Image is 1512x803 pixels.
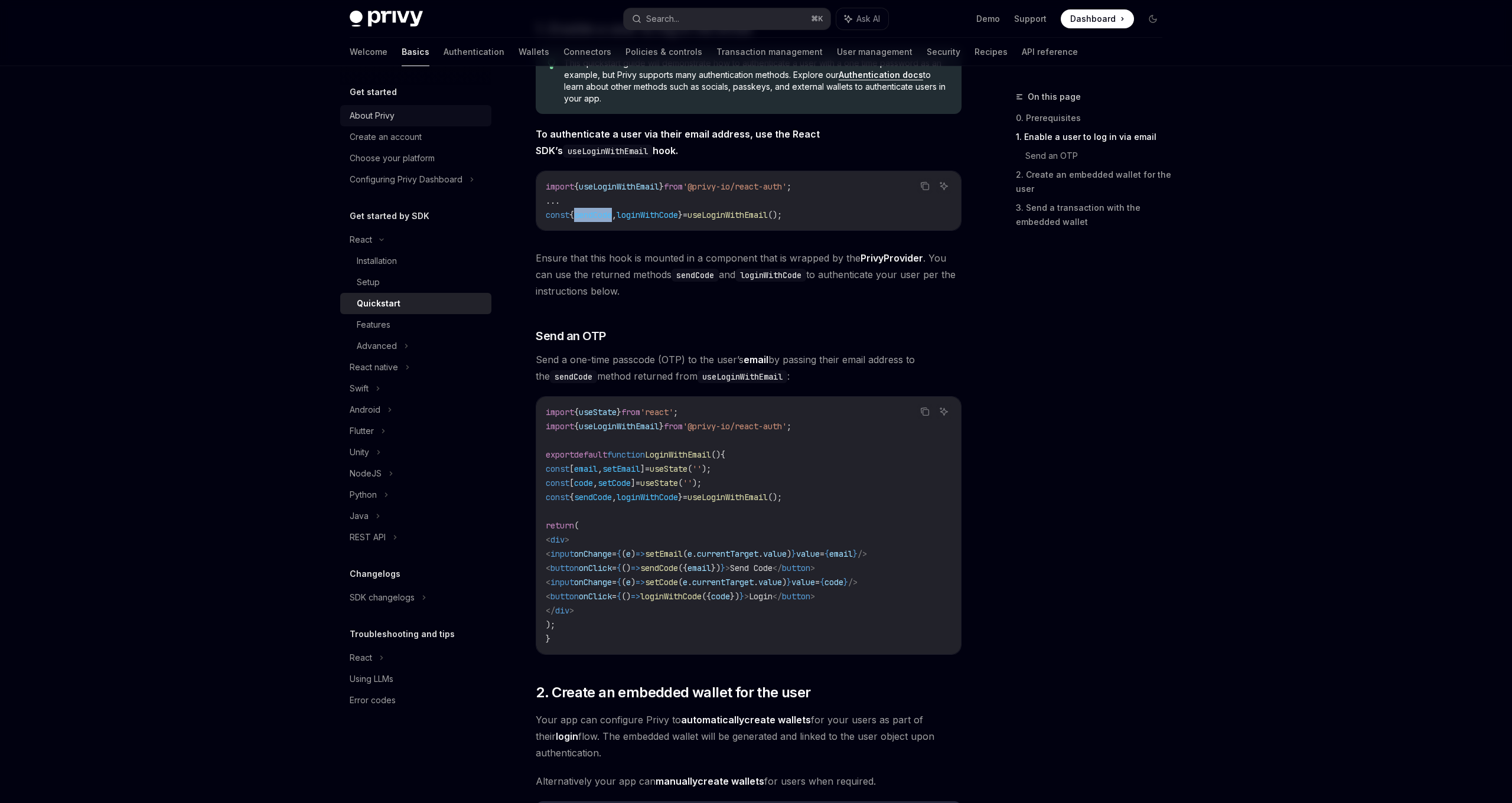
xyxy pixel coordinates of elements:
[574,181,579,192] span: {
[758,549,763,559] span: .
[1025,146,1172,165] a: Send an OTP
[744,591,749,602] span: >
[687,463,692,474] span: (
[357,275,380,289] div: Setup
[340,250,491,272] a: Installation
[787,181,791,192] span: ;
[810,591,815,602] span: >
[350,403,380,417] div: Android
[350,130,422,144] div: Create an account
[843,577,848,587] span: }
[579,421,659,432] span: useLoginWithEmail
[621,407,640,417] span: from
[673,407,678,417] span: ;
[976,13,1000,25] a: Demo
[1016,128,1172,146] a: 1. Enable a user to log in via email
[350,530,386,544] div: REST API
[631,549,636,559] span: )
[593,478,598,488] span: ,
[782,591,810,602] span: button
[787,577,791,587] span: }
[350,85,397,99] h5: Get started
[836,8,888,30] button: Ask AI
[569,463,574,474] span: [
[744,354,768,365] strong: email
[550,577,574,587] span: input
[350,466,382,481] div: NodeJS
[645,463,650,474] span: =
[546,591,550,602] span: <
[856,13,880,25] span: Ask AI
[621,577,626,587] span: (
[350,627,455,641] h5: Troubleshooting and tips
[621,591,631,602] span: ()
[631,577,636,587] span: )
[839,70,923,80] a: Authentication docs
[687,210,768,220] span: useLoginWithEmail
[350,109,395,123] div: About Privy
[820,549,825,559] span: =
[683,577,687,587] span: e
[811,14,823,24] span: ⌘ K
[546,421,574,432] span: import
[556,730,578,742] strong: login
[340,272,491,293] a: Setup
[754,577,758,587] span: .
[569,492,574,502] span: {
[555,605,569,616] span: div
[672,269,719,282] code: sendCode
[796,549,820,559] span: value
[683,210,687,220] span: =
[636,478,640,488] span: =
[444,38,504,66] a: Authentication
[574,449,607,460] span: default
[598,463,602,474] span: ,
[631,478,636,488] span: ]
[565,534,569,545] span: >
[607,449,645,460] span: function
[546,195,560,206] span: ...
[546,463,569,474] span: const
[357,296,400,311] div: Quickstart
[546,478,569,488] span: const
[687,563,711,573] span: email
[646,12,679,26] div: Search...
[340,148,491,169] a: Choose your platform
[936,178,951,194] button: Ask AI
[1016,109,1172,128] a: 0. Prerequisites
[546,181,574,192] span: import
[579,181,659,192] span: useLoginWithEmail
[617,549,621,559] span: {
[357,254,397,268] div: Installation
[659,421,664,432] span: }
[617,591,621,602] span: {
[546,449,574,460] span: export
[791,577,815,587] span: value
[1028,90,1081,104] span: On this page
[550,549,574,559] span: input
[340,314,491,335] a: Features
[820,577,825,587] span: {
[574,520,579,531] span: (
[917,404,933,419] button: Copy the contents from the code block
[350,693,396,707] div: Error codes
[858,549,867,559] span: />
[550,563,579,573] span: button
[626,577,631,587] span: e
[612,577,617,587] span: =
[636,549,645,559] span: =>
[402,38,429,66] a: Basics
[574,210,612,220] span: sendCode
[612,210,617,220] span: ,
[350,488,377,502] div: Python
[730,563,773,573] span: Send Code
[917,178,933,194] button: Copy the contents from the code block
[350,381,369,396] div: Swift
[825,577,843,587] span: code
[702,591,711,602] span: ({
[350,424,374,438] div: Flutter
[574,407,579,417] span: {
[340,668,491,690] a: Using LLMs
[636,577,645,587] span: =>
[664,181,683,192] span: from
